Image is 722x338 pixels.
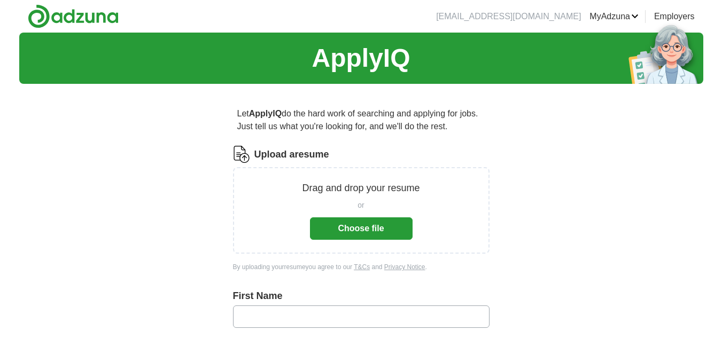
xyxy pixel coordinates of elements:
img: CV Icon [233,146,250,163]
strong: ApplyIQ [249,109,282,118]
a: MyAdzuna [589,10,639,23]
h1: ApplyIQ [312,39,410,77]
p: Drag and drop your resume [302,181,420,195]
a: T&Cs [354,263,370,271]
div: By uploading your resume you agree to our and . [233,262,490,272]
img: Adzuna logo [28,4,119,28]
label: Upload a resume [254,147,329,162]
button: Choose file [310,217,413,240]
span: or [358,200,364,211]
li: [EMAIL_ADDRESS][DOMAIN_NAME] [436,10,581,23]
a: Employers [654,10,695,23]
label: First Name [233,289,490,303]
a: Privacy Notice [384,263,425,271]
p: Let do the hard work of searching and applying for jobs. Just tell us what you're looking for, an... [233,103,490,137]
